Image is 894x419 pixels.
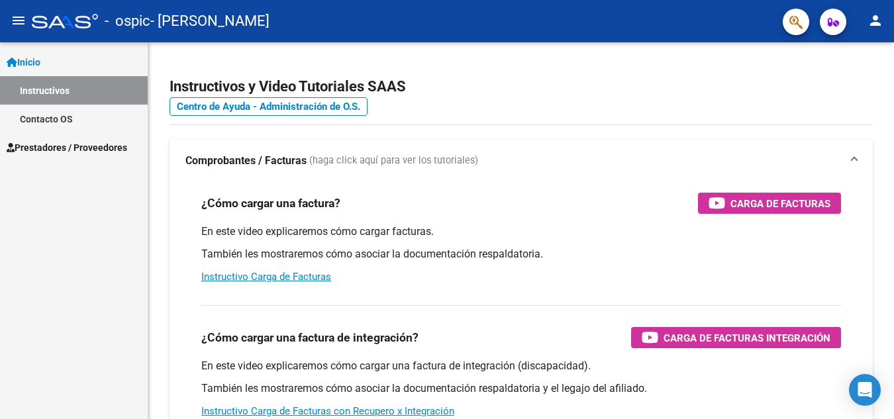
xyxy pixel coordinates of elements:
mat-expansion-panel-header: Comprobantes / Facturas (haga click aquí para ver los tutoriales) [170,140,873,182]
a: Centro de Ayuda - Administración de O.S. [170,97,368,116]
a: Instructivo Carga de Facturas [201,271,331,283]
span: Carga de Facturas Integración [664,330,830,346]
p: También les mostraremos cómo asociar la documentación respaldatoria. [201,247,841,261]
p: También les mostraremos cómo asociar la documentación respaldatoria y el legajo del afiliado. [201,381,841,396]
strong: Comprobantes / Facturas [185,154,307,168]
p: En este video explicaremos cómo cargar una factura de integración (discapacidad). [201,359,841,373]
div: Open Intercom Messenger [849,374,881,406]
span: - ospic [105,7,150,36]
button: Carga de Facturas [698,193,841,214]
p: En este video explicaremos cómo cargar facturas. [201,224,841,239]
span: Carga de Facturas [730,195,830,212]
button: Carga de Facturas Integración [631,327,841,348]
h3: ¿Cómo cargar una factura de integración? [201,328,419,347]
h2: Instructivos y Video Tutoriales SAAS [170,74,873,99]
span: (haga click aquí para ver los tutoriales) [309,154,478,168]
span: Inicio [7,55,40,70]
a: Instructivo Carga de Facturas con Recupero x Integración [201,405,454,417]
h3: ¿Cómo cargar una factura? [201,194,340,212]
span: Prestadores / Proveedores [7,140,127,155]
mat-icon: menu [11,13,26,28]
span: - [PERSON_NAME] [150,7,270,36]
mat-icon: person [868,13,883,28]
